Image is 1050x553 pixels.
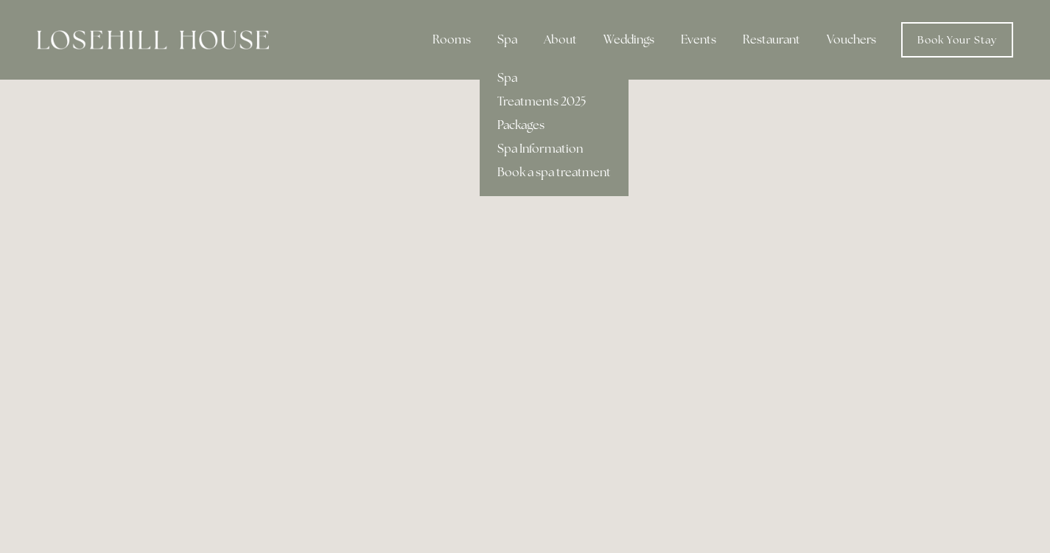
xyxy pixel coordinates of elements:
[480,161,629,184] a: Book a spa treatment
[480,137,629,161] a: Spa Information
[815,25,888,55] a: Vouchers
[37,30,269,49] img: Losehill House
[532,25,589,55] div: About
[669,25,728,55] div: Events
[480,66,629,90] a: Spa
[486,25,529,55] div: Spa
[901,22,1013,58] a: Book Your Stay
[421,25,483,55] div: Rooms
[592,25,666,55] div: Weddings
[480,114,629,137] a: Packages
[731,25,812,55] div: Restaurant
[480,90,629,114] a: Treatments 2025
